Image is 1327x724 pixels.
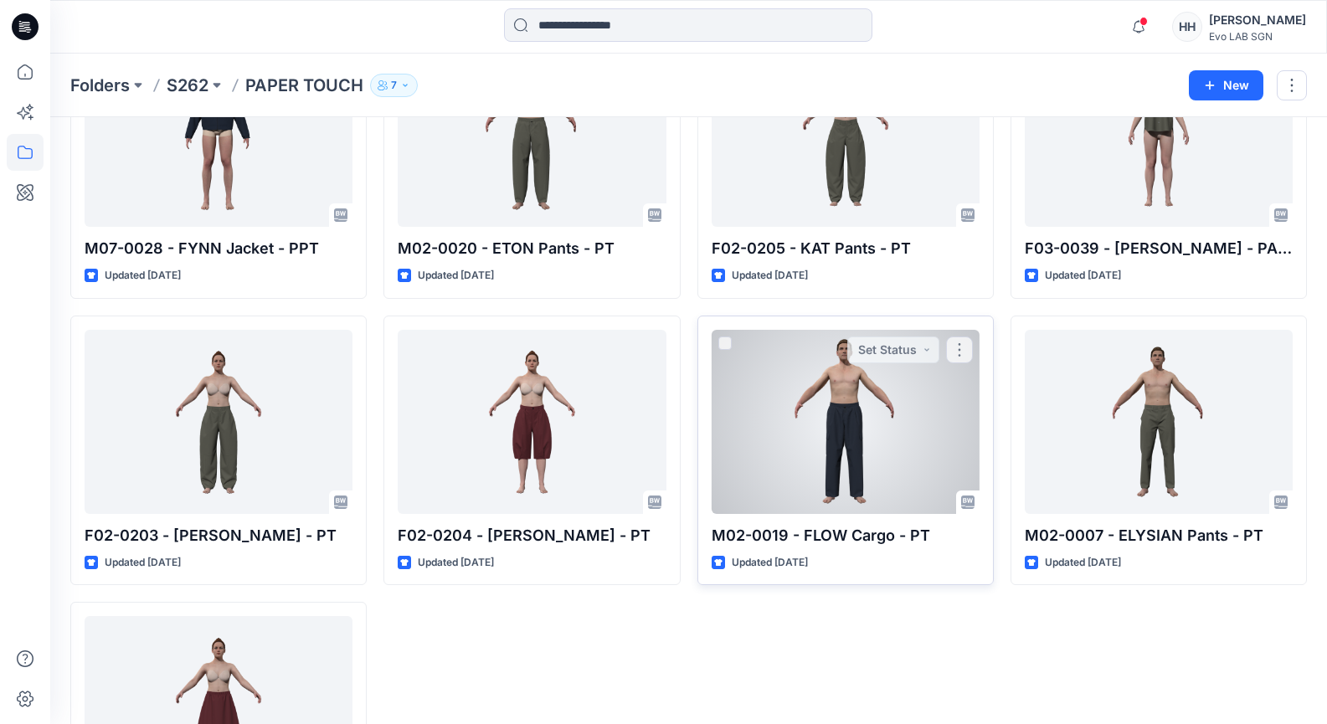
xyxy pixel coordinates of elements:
[1209,30,1306,43] div: Evo LAB SGN
[732,267,808,285] p: Updated [DATE]
[105,267,181,285] p: Updated [DATE]
[418,554,494,572] p: Updated [DATE]
[398,237,666,260] p: M02-0020 - ETON Pants - PT
[85,43,352,227] a: M07-0028 - FYNN Jacket - PPT
[1025,237,1293,260] p: F03-0039 - [PERSON_NAME] - PAPER TOUCH
[391,76,397,95] p: 7
[1025,524,1293,547] p: M02-0007 - ELYSIAN Pants - PT
[105,554,181,572] p: Updated [DATE]
[712,237,980,260] p: F02-0205 - KAT Pants - PT
[85,330,352,514] a: F02-0203 - JENNY Pants - PT
[712,43,980,227] a: F02-0205 - KAT Pants - PT
[1172,12,1202,42] div: HH
[85,237,352,260] p: M07-0028 - FYNN Jacket - PPT
[245,74,363,97] p: PAPER TOUCH
[398,524,666,547] p: F02-0204 - [PERSON_NAME] - PT
[712,524,980,547] p: M02-0019 - FLOW Cargo - PT
[712,330,980,514] a: M02-0019 - FLOW Cargo - PT
[398,43,666,227] a: M02-0020 - ETON Pants - PT
[732,554,808,572] p: Updated [DATE]
[418,267,494,285] p: Updated [DATE]
[370,74,418,97] button: 7
[398,330,666,514] a: F02-0204 - JENNY Shoulotte - PT
[1025,330,1293,514] a: M02-0007 - ELYSIAN Pants - PT
[70,74,130,97] a: Folders
[1045,267,1121,285] p: Updated [DATE]
[1189,70,1263,100] button: New
[167,74,208,97] a: S262
[1045,554,1121,572] p: Updated [DATE]
[1209,10,1306,30] div: [PERSON_NAME]
[85,524,352,547] p: F02-0203 - [PERSON_NAME] - PT
[1025,43,1293,227] a: F03-0039 - DANI Shirt - PAPER TOUCH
